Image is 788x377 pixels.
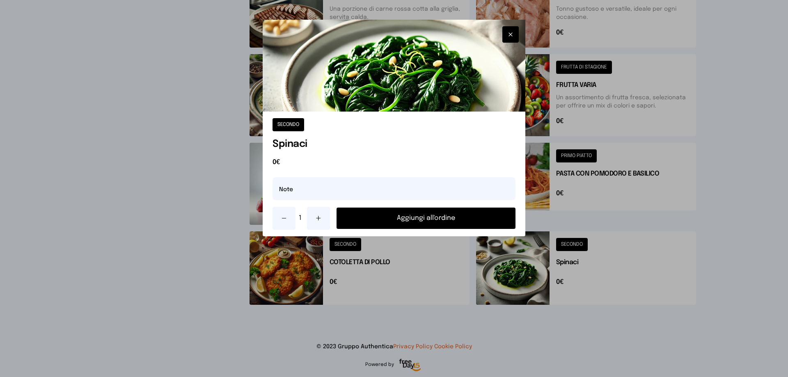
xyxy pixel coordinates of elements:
h1: Spinaci [273,138,515,151]
button: SECONDO [273,118,304,131]
button: Aggiungi all'ordine [337,208,515,229]
img: Spinaci [263,20,525,112]
span: 0€ [273,158,515,167]
span: 1 [299,213,304,223]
